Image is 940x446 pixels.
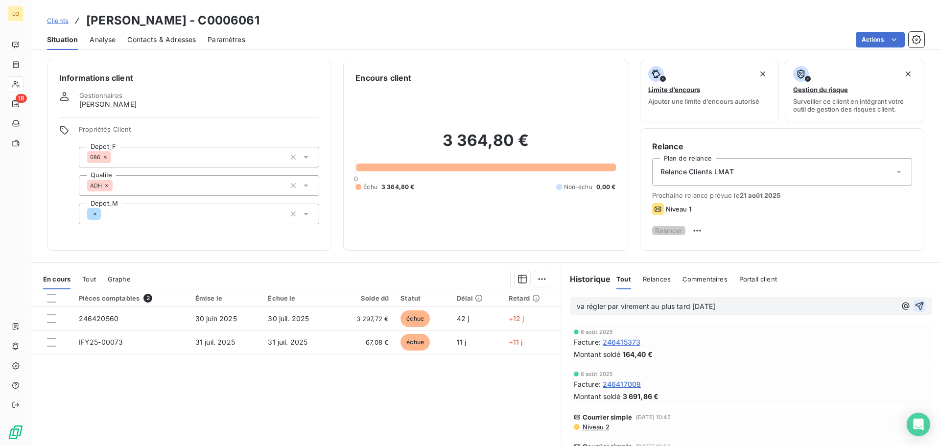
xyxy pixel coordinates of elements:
span: [DATE] 10:45 [636,414,671,420]
span: 0,00 € [596,183,616,191]
span: 18 [16,94,27,103]
div: Solde dû [340,294,389,302]
span: Clients [47,17,69,24]
button: Relancer [652,226,685,235]
span: 6 août 2025 [581,329,613,335]
span: 31 juil. 2025 [195,338,235,346]
span: 3 297,72 € [340,314,389,324]
span: 3 364,80 € [381,183,415,191]
span: 42 j [457,314,470,323]
span: 3 691,86 € [623,391,659,401]
div: LO [8,6,23,22]
span: 6 août 2025 [581,371,613,377]
span: Relance Clients LMAT [660,167,734,177]
span: Gestionnaires [79,92,122,99]
span: 086 [90,154,100,160]
span: [PERSON_NAME] [79,99,137,109]
button: Actions [856,32,905,47]
span: En cours [43,275,70,283]
div: Statut [400,294,445,302]
span: Graphe [108,275,131,283]
span: Analyse [90,35,116,45]
span: Surveiller ce client en intégrant votre outil de gestion des risques client. [793,97,916,113]
input: Ajouter une valeur [101,210,109,218]
a: Clients [47,16,69,25]
input: Ajouter une valeur [113,181,120,190]
span: Commentaires [682,275,728,283]
button: Gestion du risqueSurveiller ce client en intégrant votre outil de gestion des risques client. [785,60,924,122]
span: 30 juil. 2025 [268,314,309,323]
span: 164,40 € [623,349,653,359]
button: Limite d’encoursAjouter une limite d’encours autorisé [640,60,779,122]
div: Échue le [268,294,328,302]
span: Montant soldé [574,349,621,359]
span: Gestion du risque [793,86,848,94]
span: Facture : [574,337,601,347]
span: Relances [643,275,671,283]
h2: 3 364,80 € [355,131,615,160]
span: 2 [143,294,152,303]
span: 31 juil. 2025 [268,338,307,346]
span: 67,08 € [340,337,389,347]
span: Non-échu [564,183,592,191]
span: Niveau 1 [666,205,691,213]
span: 0 [354,175,358,183]
span: +12 j [509,314,524,323]
div: Émise le [195,294,257,302]
span: 11 j [457,338,467,346]
span: Portail client [739,275,777,283]
a: 18 [8,96,23,112]
span: 246420560 [79,314,118,323]
span: va régler par virement au plus tard [DATE] [577,302,715,310]
span: Tout [82,275,96,283]
span: Tout [616,275,631,283]
span: Facture : [574,379,601,389]
span: Courrier simple [583,413,632,421]
span: 246417008 [603,379,641,389]
span: échue [400,334,430,351]
input: Ajouter une valeur [111,153,119,162]
span: Ajouter une limite d’encours autorisé [648,97,759,105]
span: 246415373 [603,337,640,347]
h6: Informations client [59,72,319,84]
span: +11 j [509,338,523,346]
h6: Relance [652,141,912,152]
span: Contacts & Adresses [127,35,196,45]
div: Pièces comptables [79,294,184,303]
span: échue [400,310,430,327]
div: Open Intercom Messenger [907,413,930,436]
span: Niveau 2 [582,423,610,431]
h6: Encours client [355,72,411,84]
span: Situation [47,35,78,45]
span: 21 août 2025 [740,191,781,199]
span: Paramètres [208,35,245,45]
h3: [PERSON_NAME] - C0006061 [86,12,259,29]
span: Limite d’encours [648,86,700,94]
span: Prochaine relance prévue le [652,191,912,199]
span: 30 juin 2025 [195,314,237,323]
div: Retard [509,294,556,302]
span: Montant soldé [574,391,621,401]
img: Logo LeanPay [8,424,23,440]
div: Délai [457,294,497,302]
span: Propriétés Client [79,125,319,139]
span: IFY25-00073 [79,338,123,346]
span: Échu [363,183,377,191]
h6: Historique [562,273,611,285]
span: ADH [90,183,102,188]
